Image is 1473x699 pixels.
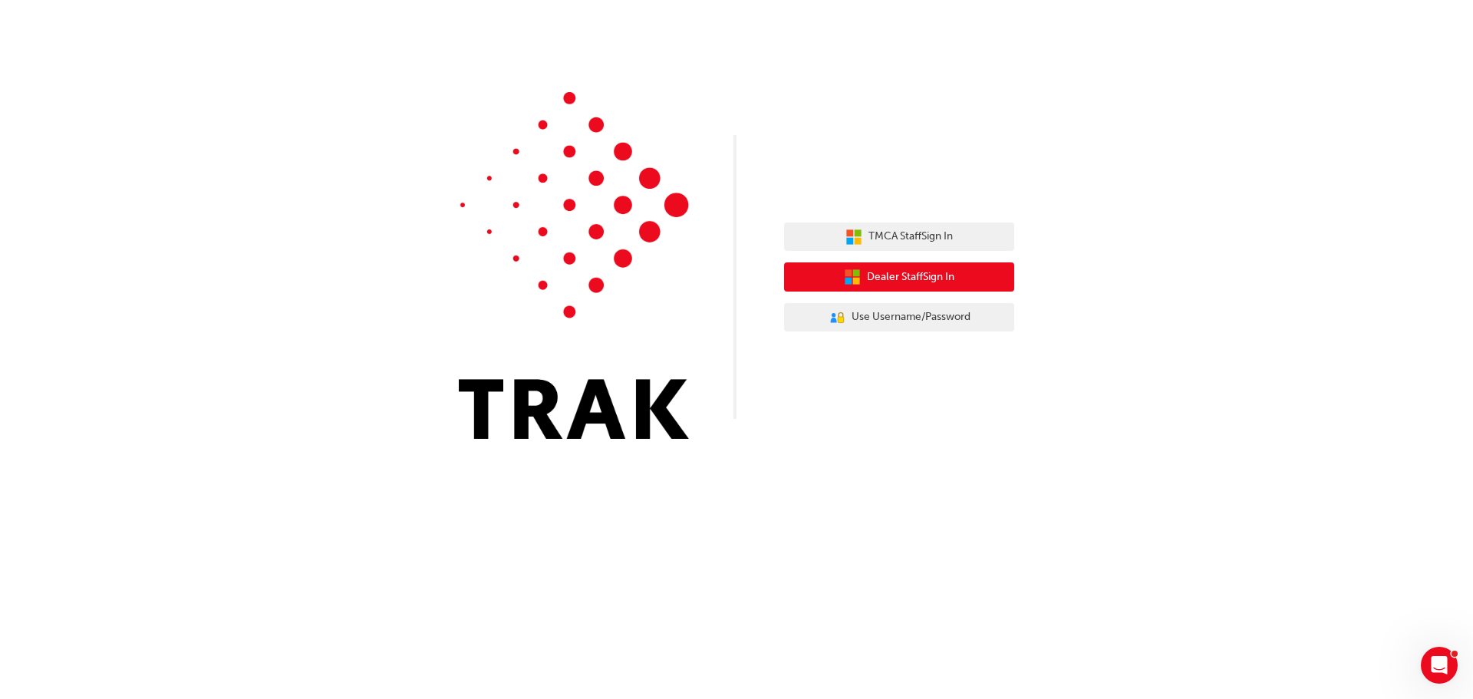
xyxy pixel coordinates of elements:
[852,308,970,326] span: Use Username/Password
[868,228,953,246] span: TMCA Staff Sign In
[1421,647,1458,684] iframe: Intercom live chat
[784,223,1014,252] button: TMCA StaffSign In
[867,269,954,286] span: Dealer Staff Sign In
[784,262,1014,292] button: Dealer StaffSign In
[784,303,1014,332] button: Use Username/Password
[459,92,689,439] img: Trak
